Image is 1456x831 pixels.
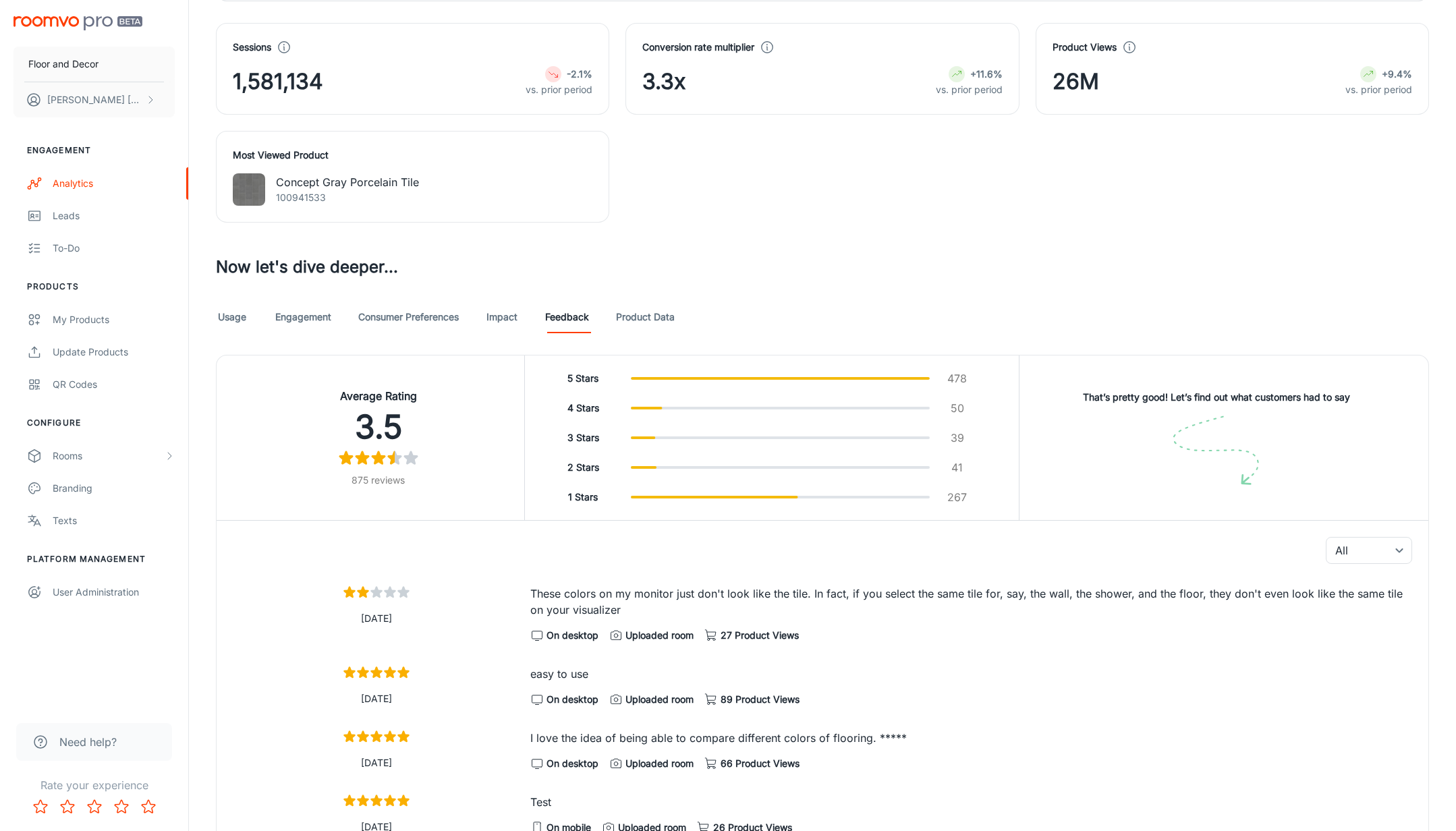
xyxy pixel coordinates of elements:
span: Uploaded room [625,692,694,707]
h4: Most Viewed Product [233,148,592,163]
a: Impact [486,301,518,333]
p: Floor and Decor [28,57,99,71]
strong: -2.1% [567,68,592,80]
h6: 2 Stars [552,460,615,475]
button: 2 Stars41 [530,455,1013,480]
button: 3 Stars39 [530,426,1013,450]
p: 39 [946,430,969,446]
div: Rooms [53,449,164,463]
p: [DATE] [233,691,520,706]
div: Texts [53,513,175,528]
span: 3.3x [642,65,685,98]
strong: +11.6% [970,68,1003,80]
span: 89 Product Views [721,692,800,707]
span: 66 Product Views [721,756,800,771]
span: 26M [1053,65,1099,98]
h4: Conversion rate multiplier [642,40,754,55]
span: Uploaded room [625,628,694,643]
button: Rate 3 star [81,793,108,820]
button: Rate 1 star [27,793,54,820]
h6: That’s pretty good! Let’s find out what customers had to say [1083,390,1350,405]
button: [PERSON_NAME] [GEOGRAPHIC_DATA] [13,82,175,117]
div: Analytics [53,176,175,191]
div: To-do [53,241,175,256]
div: User Administration [53,585,175,600]
a: Consumer Preferences [358,301,459,333]
img: image shape [1173,415,1260,486]
button: Rate 2 star [54,793,81,820]
p: Rate your experience [11,777,177,793]
h4: Product Views [1053,40,1117,55]
button: 5 Stars478 [530,366,1013,391]
p: Concept Gray Porcelain Tile [276,174,419,190]
p: 100941533 [276,190,419,205]
p: vs. prior period [526,82,592,97]
div: QR Codes [53,377,175,392]
p: Test [530,794,1412,810]
h4: Sessions [233,40,271,55]
div: Leads [53,208,175,223]
button: Rate 4 star [108,793,135,820]
span: Uploaded room [625,756,694,771]
div: All [1326,537,1412,564]
h6: 3 Stars [552,430,615,445]
a: Usage [216,301,248,333]
p: I love the idea of being able to compare different colors of flooring. ***** [530,730,1412,746]
a: Product Data [616,301,675,333]
button: Rate 5 star [135,793,162,820]
p: 50 [946,400,969,416]
div: Update Products [53,345,175,360]
p: vs. prior period [1345,82,1412,97]
p: [DATE] [233,611,520,626]
span: 27 Product Views [721,628,799,643]
button: Floor and Decor [13,47,175,82]
p: 41 [946,459,969,476]
h6: 5 Stars [552,371,615,386]
button: 4 Stars50 [530,396,1013,420]
a: Feedback [545,301,589,333]
img: Roomvo PRO Beta [13,16,142,30]
p: easy to use [530,666,1412,682]
p: [PERSON_NAME] [GEOGRAPHIC_DATA] [47,92,142,107]
p: [DATE] [233,755,520,770]
p: 267 [946,489,969,505]
h3: Now let's dive deeper... [216,255,1429,279]
span: On desktop [547,628,598,643]
h4: Average Rating [248,388,508,404]
img: Concept Gray Porcelain Tile [233,173,265,206]
button: 1 Stars267 [530,485,1013,509]
h6: 4 Stars [552,401,615,415]
p: 478 [946,370,969,386]
span: Need help? [59,734,117,750]
span: 1,581,134 [233,65,323,98]
p: vs. prior period [936,82,1003,97]
h6: 1 Stars [552,490,615,505]
div: Branding [53,481,175,496]
strong: +9.4% [1382,68,1412,80]
div: My Products [53,312,175,327]
a: Engagement [275,301,331,333]
span: On desktop [547,692,598,707]
span: On desktop [547,756,598,771]
h6: 875 reviews [248,473,508,488]
h2: 3.5 [248,405,508,449]
p: These colors on my monitor just don't look like the tile. In fact, if you select the same tile fo... [530,585,1412,618]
